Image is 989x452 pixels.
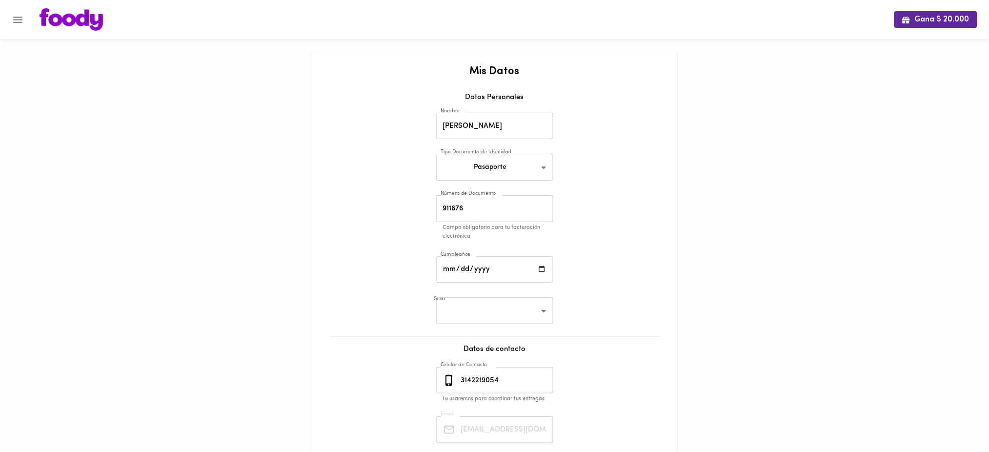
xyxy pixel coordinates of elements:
img: logo.png [40,8,103,31]
button: Gana $ 20.000 [894,11,977,27]
div: ​ [436,297,553,324]
div: Datos de contacto [322,344,667,364]
button: Menu [6,8,30,32]
iframe: Messagebird Livechat Widget [932,395,979,442]
input: Tu Email [459,416,553,443]
div: Datos Personales [322,92,667,110]
p: Campo obligatorio para tu facturación electrónica [443,224,560,242]
input: 3010000000 [459,367,553,394]
label: Sexo [434,296,445,303]
input: Número de Documento [436,195,553,222]
div: Pasaporte [436,154,553,181]
p: Lo usaremos para coordinar tus entregas [443,395,560,404]
span: Gana $ 20.000 [902,15,969,24]
input: Tu nombre [436,113,553,140]
h2: Mis Datos [322,66,667,78]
